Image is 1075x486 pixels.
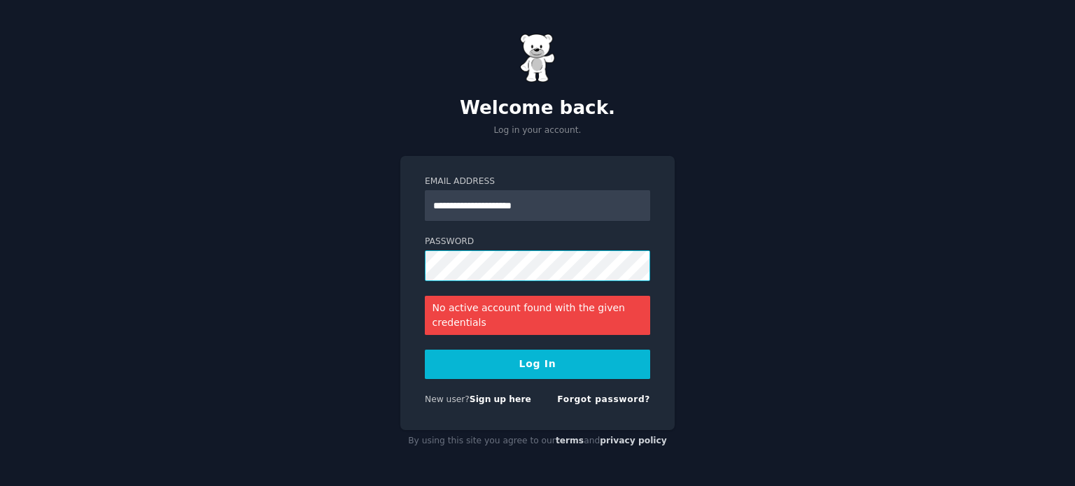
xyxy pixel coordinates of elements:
[600,436,667,445] a: privacy policy
[557,394,650,404] a: Forgot password?
[470,394,531,404] a: Sign up here
[425,236,650,248] label: Password
[425,296,650,335] div: No active account found with the given credentials
[400,97,675,120] h2: Welcome back.
[400,430,675,452] div: By using this site you agree to our and
[556,436,584,445] a: terms
[425,176,650,188] label: Email Address
[520,34,555,83] img: Gummy Bear
[425,350,650,379] button: Log In
[400,124,675,137] p: Log in your account.
[425,394,470,404] span: New user?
